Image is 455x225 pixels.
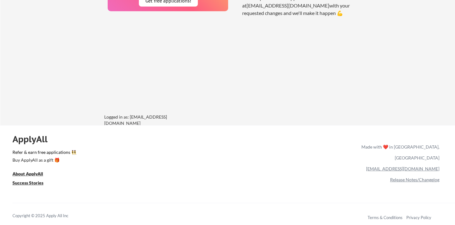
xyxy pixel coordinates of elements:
[366,166,439,171] a: [EMAIL_ADDRESS][DOMAIN_NAME]
[12,171,43,176] u: About ApplyAll
[12,150,231,157] a: Refer & earn free applications 👯‍♀️
[12,180,43,185] u: Success Stories
[12,213,84,219] div: Copyright © 2025 Apply All Inc
[390,177,439,182] a: Release Notes/Changelog
[247,2,329,8] a: [EMAIL_ADDRESS][DOMAIN_NAME]
[12,179,52,187] a: Success Stories
[104,114,198,126] div: Logged in as: [EMAIL_ADDRESS][DOMAIN_NAME]
[368,215,403,220] a: Terms & Conditions
[12,158,75,162] div: Buy ApplyAll as a gift 🎁
[406,215,431,220] a: Privacy Policy
[12,157,75,164] a: Buy ApplyAll as a gift 🎁
[12,134,55,144] div: ApplyAll
[12,170,52,178] a: About ApplyAll
[359,141,439,163] div: Made with ❤️ in [GEOGRAPHIC_DATA], [GEOGRAPHIC_DATA]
